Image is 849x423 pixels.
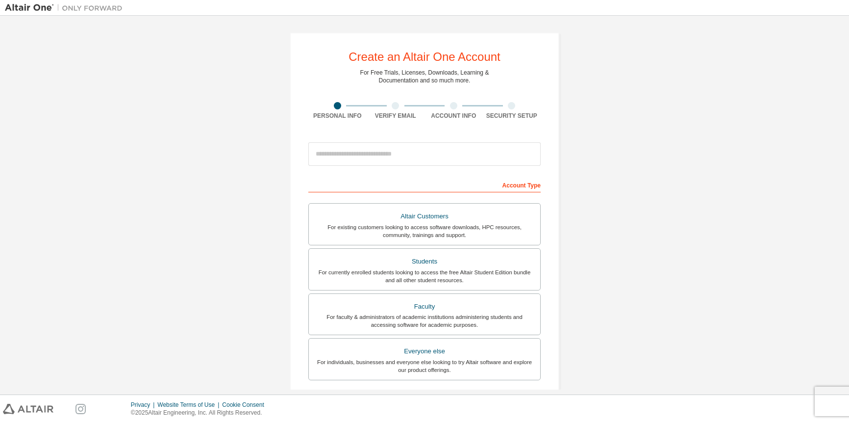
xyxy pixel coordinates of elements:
[315,358,534,374] div: For individuals, businesses and everyone else looking to try Altair software and explore our prod...
[222,401,270,409] div: Cookie Consent
[315,313,534,329] div: For faculty & administrators of academic institutions administering students and accessing softwa...
[367,112,425,120] div: Verify Email
[3,404,53,414] img: altair_logo.svg
[75,404,86,414] img: instagram.svg
[5,3,127,13] img: Altair One
[315,344,534,358] div: Everyone else
[315,268,534,284] div: For currently enrolled students looking to access the free Altair Student Edition bundle and all ...
[360,69,489,84] div: For Free Trials, Licenses, Downloads, Learning & Documentation and so much more.
[315,223,534,239] div: For existing customers looking to access software downloads, HPC resources, community, trainings ...
[424,112,483,120] div: Account Info
[157,401,222,409] div: Website Terms of Use
[315,300,534,314] div: Faculty
[349,51,500,63] div: Create an Altair One Account
[308,177,541,192] div: Account Type
[131,409,270,417] p: © 2025 Altair Engineering, Inc. All Rights Reserved.
[131,401,157,409] div: Privacy
[483,112,541,120] div: Security Setup
[315,210,534,223] div: Altair Customers
[308,112,367,120] div: Personal Info
[315,255,534,268] div: Students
